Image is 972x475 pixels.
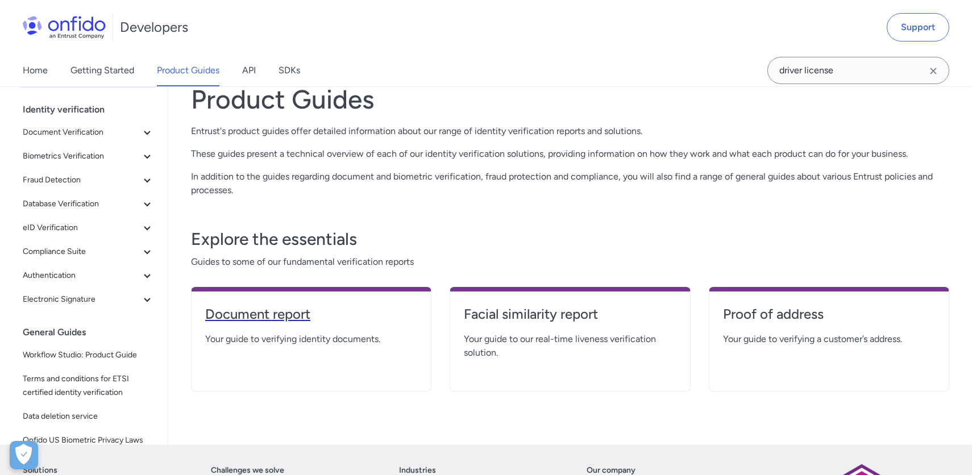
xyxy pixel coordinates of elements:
button: Fraud Detection [18,169,159,191]
a: Data deletion service [18,405,159,428]
span: Your guide to verifying a customer’s address. [723,332,935,346]
span: Electronic Signature [23,293,140,306]
h1: Developers [120,18,188,36]
a: Workflow Studio: Product Guide [18,344,159,366]
button: Biometrics Verification [18,145,159,168]
span: Biometrics Verification [23,149,140,163]
a: Home [23,55,48,86]
div: General Guides [23,321,163,344]
h1: Product Guides [191,84,949,115]
span: Onfido US Biometric Privacy Laws notices and consent [23,434,154,461]
span: Authentication [23,269,140,282]
span: Data deletion service [23,410,154,423]
span: eID Verification [23,221,140,235]
span: Your guide to verifying identity documents. [205,332,417,346]
span: Your guide to our real-time liveness verification solution. [464,332,676,360]
button: eID Verification [18,216,159,239]
button: Electronic Signature [18,288,159,311]
span: Workflow Studio: Product Guide [23,348,154,362]
a: Facial similarity report [464,305,676,332]
p: In addition to the guides regarding document and biometric verification, fraud protection and com... [191,170,949,197]
span: Terms and conditions for ETSI certified identity verification [23,372,154,399]
span: Fraud Detection [23,173,140,187]
button: Database Verification [18,193,159,215]
svg: Clear search field button [927,64,940,78]
a: Onfido US Biometric Privacy Laws notices and consent [18,429,159,465]
button: Authentication [18,264,159,287]
span: Document Verification [23,126,140,139]
a: Getting Started [70,55,134,86]
span: Database Verification [23,197,140,211]
h3: Explore the essentials [191,228,949,251]
h4: Facial similarity report [464,305,676,323]
div: Cookie Preferences [10,441,38,469]
h4: Proof of address [723,305,935,323]
span: Compliance Suite [23,245,140,259]
div: Identity verification [23,98,163,121]
a: Product Guides [157,55,219,86]
button: Compliance Suite [18,240,159,263]
a: API [242,55,256,86]
h4: Document report [205,305,417,323]
a: Terms and conditions for ETSI certified identity verification [18,368,159,404]
img: Onfido Logo [23,16,106,39]
button: Open Preferences [10,441,38,469]
a: SDKs [279,55,300,86]
input: Onfido search input field [767,57,949,84]
p: These guides present a technical overview of each of our identity verification solutions, providi... [191,147,949,161]
p: Entrust's product guides offer detailed information about our range of identity verification repo... [191,124,949,138]
span: Guides to some of our fundamental verification reports [191,255,949,269]
button: Document Verification [18,121,159,144]
a: Document report [205,305,417,332]
a: Proof of address [723,305,935,332]
a: Support [887,13,949,41]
